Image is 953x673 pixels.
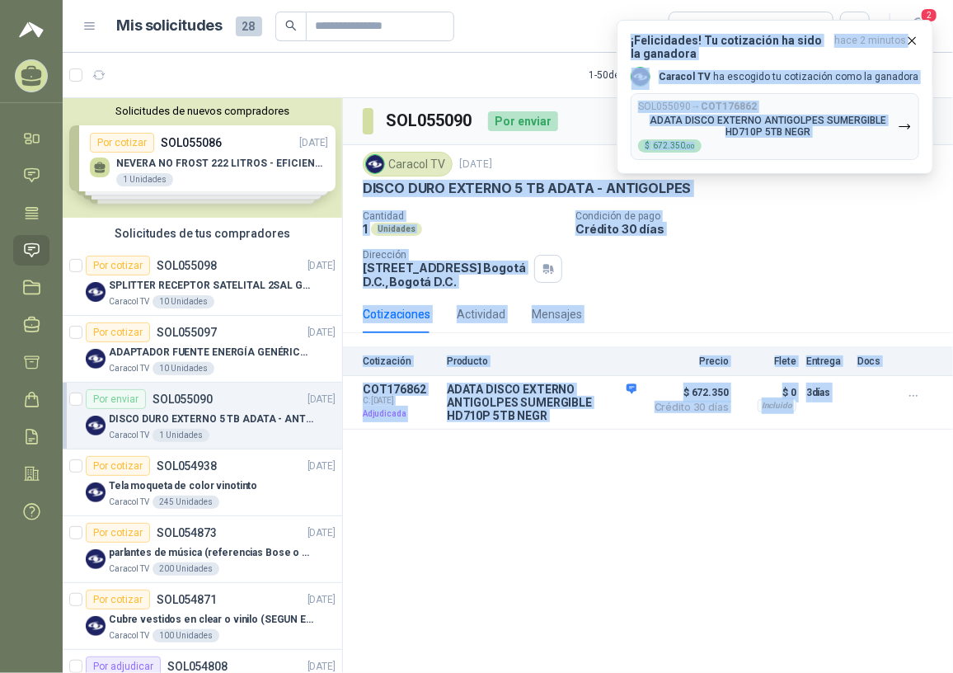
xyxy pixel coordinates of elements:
a: Por cotizarSOL055098[DATE] Company LogoSPLITTER RECEPTOR SATELITAL 2SAL GT-SP21Caracol TV10 Unidades [63,249,342,316]
p: Producto [447,355,636,367]
p: ADATA DISCO EXTERNO ANTIGOLPES SUMERGIBLE HD710P 5TB NEGR [447,383,636,422]
p: Caracol TV [109,362,149,375]
p: ha escogido tu cotización como la ganadora [659,70,918,84]
div: Unidades [371,223,422,236]
div: 245 Unidades [153,496,219,509]
img: Company Logo [86,416,106,435]
p: SOL054871 [157,594,217,605]
p: COT176862 [363,383,437,396]
div: Por enviar [86,389,146,409]
p: Adjudicada [363,406,437,422]
span: 2 [920,7,938,23]
div: 10 Unidades [153,295,214,308]
p: SOL054873 [157,527,217,539]
p: Caracol TV [109,562,149,576]
p: [DATE] [307,325,336,341]
span: search [285,20,297,31]
p: Precio [646,355,729,367]
div: Por cotizar [86,590,150,609]
p: [DATE] [307,459,336,474]
span: $ 672.350 [646,383,729,402]
div: Cotizaciones [363,305,430,323]
p: $ 0 [739,383,796,402]
p: [DATE] [307,592,336,608]
img: Company Logo [86,616,106,636]
p: ADAPTADOR FUENTE ENERGÍA GENÉRICO 24V 1A [109,345,314,360]
a: Por enviarSOL055090[DATE] Company LogoDISCO DURO EXTERNO 5 TB ADATA - ANTIGOLPESCaracol TV1 Unidades [63,383,342,449]
p: SOL055090 → [638,101,757,113]
a: Por cotizarSOL054873[DATE] Company Logoparlantes de música (referencias Bose o Alexa) CON MARCACI... [63,516,342,583]
p: Cantidad [363,210,562,222]
p: Dirección [363,249,528,261]
img: Company Logo [86,282,106,302]
p: 1 [363,222,368,236]
a: Por cotizarSOL054938[DATE] Company LogoTela moqueta de color vinotintoCaracol TV245 Unidades [63,449,342,516]
div: Solicitudes de tus compradores [63,218,342,249]
a: Por cotizarSOL055097[DATE] Company LogoADAPTADOR FUENTE ENERGÍA GENÉRICO 24V 1ACaracol TV10 Unidades [63,316,342,383]
div: Por cotizar [86,256,150,275]
button: Solicitudes de nuevos compradores [69,105,336,117]
div: $ [638,139,702,153]
p: [DATE] [307,525,336,541]
img: Company Logo [631,68,650,86]
img: Company Logo [86,549,106,569]
span: Crédito 30 días [646,402,729,412]
p: SOL054808 [167,661,228,672]
div: Por cotizar [86,322,150,342]
span: 672.350 [653,142,695,150]
p: parlantes de música (referencias Bose o Alexa) CON MARCACION 1 LOGO (Mas datos en el adjunto) [109,545,314,561]
p: [DATE] [459,157,492,172]
span: hace 2 minutos [834,34,906,60]
img: Logo peakr [19,20,44,40]
div: Incluido [758,399,796,412]
p: SOL055097 [157,327,217,338]
p: Entrega [806,355,847,367]
div: Actividad [457,305,505,323]
span: C: [DATE] [363,396,437,406]
img: Company Logo [366,155,384,173]
div: Caracol TV [363,152,453,176]
p: ADATA DISCO EXTERNO ANTIGOLPES SUMERGIBLE HD710P 5TB NEGR [638,115,898,138]
p: [DATE] [307,392,336,407]
div: Por cotizar [86,456,150,476]
div: 1 Unidades [153,429,209,442]
p: Caracol TV [109,295,149,308]
h1: Mis solicitudes [117,14,223,38]
p: Caracol TV [109,429,149,442]
span: 28 [236,16,262,36]
div: 1 - 50 de 171 [589,62,690,88]
div: 100 Unidades [153,629,219,642]
p: SOL054938 [157,460,217,472]
div: Por enviar [488,111,558,131]
p: Cubre vestidos en clear o vinilo (SEGUN ESPECIFICACIONES DEL ADJUNTO) [109,612,314,628]
div: Solicitudes de nuevos compradoresPor cotizarSOL055086[DATE] NEVERA NO FROST 222 LITROS - EFICIENC... [63,98,342,218]
h3: SOL055090 [387,108,475,134]
p: Condición de pago [575,210,946,222]
button: SOL055090→COT176862ADATA DISCO EXTERNO ANTIGOLPES SUMERGIBLE HD710P 5TB NEGR$672.350,00 [631,93,919,160]
p: DISCO DURO EXTERNO 5 TB ADATA - ANTIGOLPES [109,412,314,427]
p: SOL055090 [153,393,213,405]
div: 200 Unidades [153,562,219,576]
p: Caracol TV [109,629,149,642]
span: ,00 [685,143,695,150]
b: Caracol TV [659,71,711,82]
h3: ¡Felicidades! Tu cotización ha sido la ganadora [631,34,828,60]
div: Mensajes [532,305,582,323]
p: Flete [739,355,796,367]
p: Tela moqueta de color vinotinto [109,478,257,494]
p: [STREET_ADDRESS] Bogotá D.C. , Bogotá D.C. [363,261,528,289]
button: ¡Felicidades! Tu cotización ha sido la ganadorahace 2 minutos Company LogoCaracol TV ha escogido ... [617,20,933,174]
p: 3 días [806,383,847,402]
div: Por cotizar [86,523,150,543]
p: Caracol TV [109,496,149,509]
div: 10 Unidades [153,362,214,375]
p: SPLITTER RECEPTOR SATELITAL 2SAL GT-SP21 [109,278,314,294]
a: Por cotizarSOL054871[DATE] Company LogoCubre vestidos en clear o vinilo (SEGUN ESPECIFICACIONES D... [63,583,342,650]
div: Todas [679,17,714,35]
p: Cotización [363,355,437,367]
img: Company Logo [86,482,106,502]
button: 2 [904,12,933,41]
img: Company Logo [86,349,106,369]
p: Docs [857,355,890,367]
b: COT176862 [701,101,757,112]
